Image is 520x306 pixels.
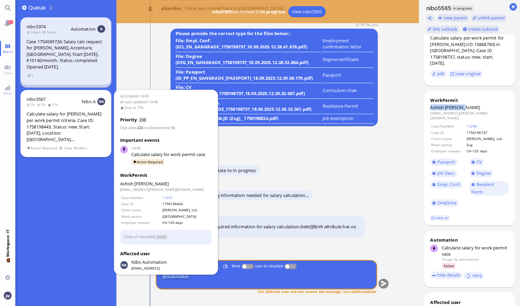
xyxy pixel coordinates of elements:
[131,266,167,271] span: [EMAIL_ADDRESS]
[372,22,377,27] span: janet.mathews@bluelakelegal.com
[466,130,508,135] td: 1758198737
[466,142,508,148] td: Zug
[442,263,455,269] span: Failed
[442,245,509,257] div: Calculate salary for work permit case
[470,181,509,196] a: Resident Perm.
[437,14,469,22] button: view parent
[192,192,308,198] span: ⌛ Extracting information needed for salary calculation...
[175,84,322,99] td: File: CV (CV_EN_GANGRADE_1758198737_18.09.2025.12.39.20.087.pdf)
[288,6,326,17] a: View nibo5565
[82,98,96,105] span: Nibo A
[433,26,458,32] span: link subtask
[323,103,358,109] runbook-parameter-view: Residence Permit
[464,272,484,279] button: retry
[426,26,459,33] task-group-action-menu: link subtask
[121,214,161,219] td: Work canton
[431,148,465,154] td: Employer request
[124,234,155,239] a: Child of nibo5566
[437,170,456,176] span: Job Desc.
[27,39,105,70] div: Case 1754939726: Salary calc request for [PERSON_NAME], Accenture, [GEOGRAPHIC_DATA]. Start [DATE...
[121,201,161,206] td: Case ID
[71,26,96,32] span: Automation
[430,35,509,66] div: Calculate salary per work permit for [PERSON_NAME] (ID: 10868760) in [GEOGRAPHIC_DATA]. Case ID 1...
[431,123,465,129] td: Case Number
[120,250,212,257] h3: Affected user
[120,172,212,179] div: WorkPermit
[431,142,465,148] td: Work canton
[143,125,175,131] span: :
[466,148,508,154] td: CH-120 days
[470,158,484,166] a: CV
[175,68,322,83] td: File: Passport (ID_PP_EN_GANGRADE_[PASSPORT]_18.09.2025.12.39.08.179.pdf)
[242,263,254,269] p-inputswitch: Log time spent
[156,234,168,240] span: Status
[471,181,494,195] span: Resident Perm.
[121,220,161,225] td: Employer request
[1,71,14,75] span: Team
[121,195,161,200] td: Case Number
[9,20,13,24] span: 22
[48,102,60,107] span: 17h
[4,292,11,299] img: You
[162,274,166,279] span: @
[430,97,509,103] div: WorkPermit
[175,100,322,114] td: File: Resident Perm. (ID_RP_DE_GANGRADE_1758198737_18.09.2025.12.39.32.361.pdf)
[161,224,356,236] span: Unable to extract all the required information for salary calculation:
[437,181,460,187] span: Empl. Conf.
[162,220,211,225] td: CH-120 days
[131,151,212,158] div: Calculate salary for work permit case
[430,181,462,188] a: Empl. Conf.
[27,102,37,107] span: 7h
[175,115,322,124] td: ⚠️ File: Unknown (06.JD (Zug)__1758198824.pdf)
[367,22,372,27] span: by
[476,159,482,165] span: CV
[22,5,27,10] button: Add
[120,261,128,269] img: Nibo Automation
[132,159,164,165] span: Action Required
[431,130,465,135] td: Case ID
[175,37,322,52] td: File: Empl. Conf. (ECL_EN_GANGRADE_1758198737_18.09.2025.12.38.41.678.pdf)
[431,136,465,141] td: Client name
[285,263,297,269] p-inputswitch: use to resolve
[162,214,211,219] td: [GEOGRAPHIC_DATA]
[27,30,42,34] span: 1mon
[323,87,357,93] runbook-parameter-view: Curriculum vitae
[258,289,377,294] span: The Affected User will not receive the message. Use @AffectedUser
[470,170,493,177] a: Degree
[131,259,167,266] span: automation@nibo.ai
[50,5,52,10] span: 2
[97,25,105,33] img: Aut
[452,5,473,11] span: In progress
[121,208,161,213] td: Client name
[37,102,48,107] span: 7h
[145,125,170,131] span: Is Abandoned
[29,4,48,12] span: Queue
[134,181,169,187] span: [PERSON_NAME]
[323,72,341,78] runbook-parameter-view: Passport
[230,263,242,269] label: time
[175,53,322,68] td: File: Degree (DEG_EN_GANGRADE_1758198737_18.09.2025.12.38.52.864.pdf)
[160,273,191,280] span: Automation
[27,145,58,151] span: Action Required
[454,257,458,262] span: by
[162,195,173,200] a: 11257
[437,159,456,165] span: Passport
[210,9,288,15] span: was moved to .
[120,117,137,123] span: Priority
[27,96,46,102] span: nibo5567
[143,125,145,131] span: +
[5,257,10,272] span: 💼 Workspace: IT
[139,118,147,123] span: 238
[27,111,105,142] div: Calculate salary for [PERSON_NAME] per work permit criteria. Case ID: 1758198443, Status: new, St...
[430,70,447,78] button: edit
[2,91,14,95] span: Stats
[131,146,212,152] span: 14:45
[459,257,478,262] span: automation@bluelakelegal.com
[1,49,14,54] span: Board
[424,4,451,12] h1: nibo5565
[430,272,462,279] button: hide details
[430,104,444,110] span: Ashish
[175,29,292,38] b: Please provide the correct type for the files below::
[27,24,46,30] a: nibo5374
